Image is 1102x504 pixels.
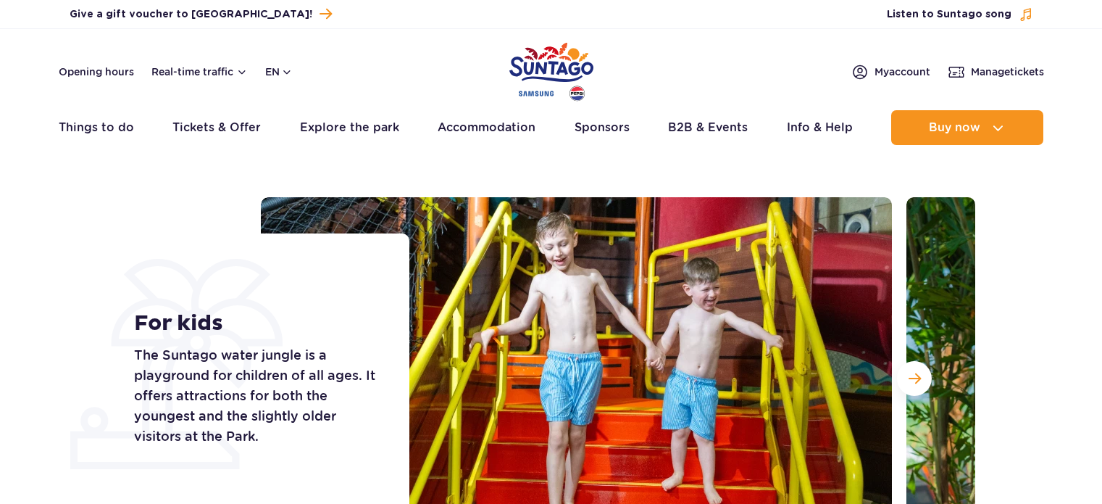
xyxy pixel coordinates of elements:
h1: For kids [134,310,377,336]
a: Sponsors [575,110,630,145]
span: Listen to Suntago song [887,7,1011,22]
button: Listen to Suntago song [887,7,1033,22]
span: Manage tickets [971,65,1044,79]
a: Things to do [59,110,134,145]
button: Real-time traffic [151,66,248,78]
a: B2B & Events [668,110,748,145]
a: Opening hours [59,65,134,79]
span: Buy now [929,121,980,134]
a: Explore the park [300,110,399,145]
a: Accommodation [438,110,535,145]
a: Park of Poland [509,36,593,103]
a: Myaccount [851,63,930,80]
span: Give a gift voucher to [GEOGRAPHIC_DATA]! [70,7,312,22]
button: Next slide [897,361,932,396]
button: en [265,65,293,79]
span: My account [874,65,930,79]
a: Tickets & Offer [172,110,261,145]
a: Managetickets [948,63,1044,80]
button: Buy now [891,110,1043,145]
p: The Suntago water jungle is a playground for children of all ages. It offers attractions for both... [134,345,377,447]
a: Give a gift voucher to [GEOGRAPHIC_DATA]! [70,4,332,24]
a: Info & Help [787,110,853,145]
